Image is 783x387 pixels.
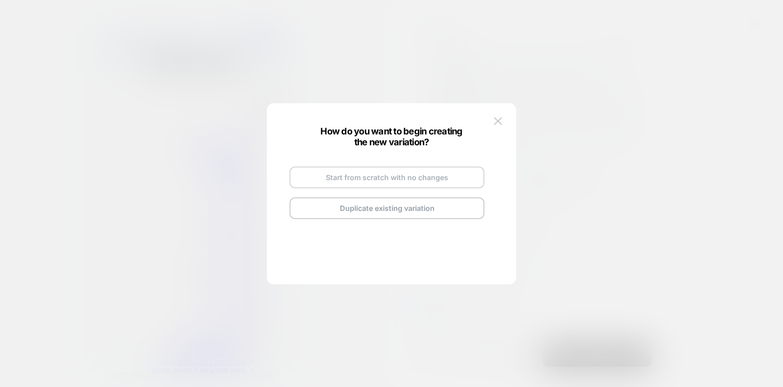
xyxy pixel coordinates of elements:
a: שמיכות פוך [109,232,143,241]
a: מצעי כותנה מצרית [87,119,143,127]
a: חלוקי רחצה [108,276,143,285]
a: מיטת יחיד (90/200) [82,303,143,311]
a: מיטה וחצי (120/200) [79,311,143,320]
a: מצעי פרקל [111,136,143,144]
a: כריות [145,170,161,179]
a: מצעי סאטן [112,144,143,153]
a: כריות ויסקו [110,197,143,205]
a: מצעי במבוק [108,127,143,136]
a: מצעי כותנה סרוקה [87,110,143,119]
img: close [494,117,502,125]
button: Duplicate existing variation [290,197,484,219]
a: שמיכות [139,214,161,223]
button: סגור תפריט [148,44,179,85]
a: מצעים [142,92,161,100]
button: Start from scratch with no changes [290,167,484,188]
a: מיטה זוגית רחבה (180/200) [57,329,143,337]
button: מצעים [154,100,161,110]
a: ציפיות לכרית [104,153,143,162]
a: מצעי פלנל [112,162,143,170]
a: מגבות [143,249,161,258]
span: סגור תפריט [150,76,178,83]
a: כריות נוצות [109,205,143,214]
a: מגבות כותנה [104,268,143,276]
a: כל הפריטים [126,285,161,293]
a: שמיכות רב עונתיות [87,241,143,249]
a: כריות הולופייבר [97,188,143,197]
button: שמיכות [154,223,161,232]
div: How do you want to begin creating the new variation? [320,126,462,148]
a: מיטה זוגית (160/200) [76,320,143,329]
button: מגבות [154,258,161,268]
a: מיטה מתכווננת / חמישה חלקים [49,337,143,346]
button: כריות [154,179,161,188]
button: כל הפריטים [154,293,161,303]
